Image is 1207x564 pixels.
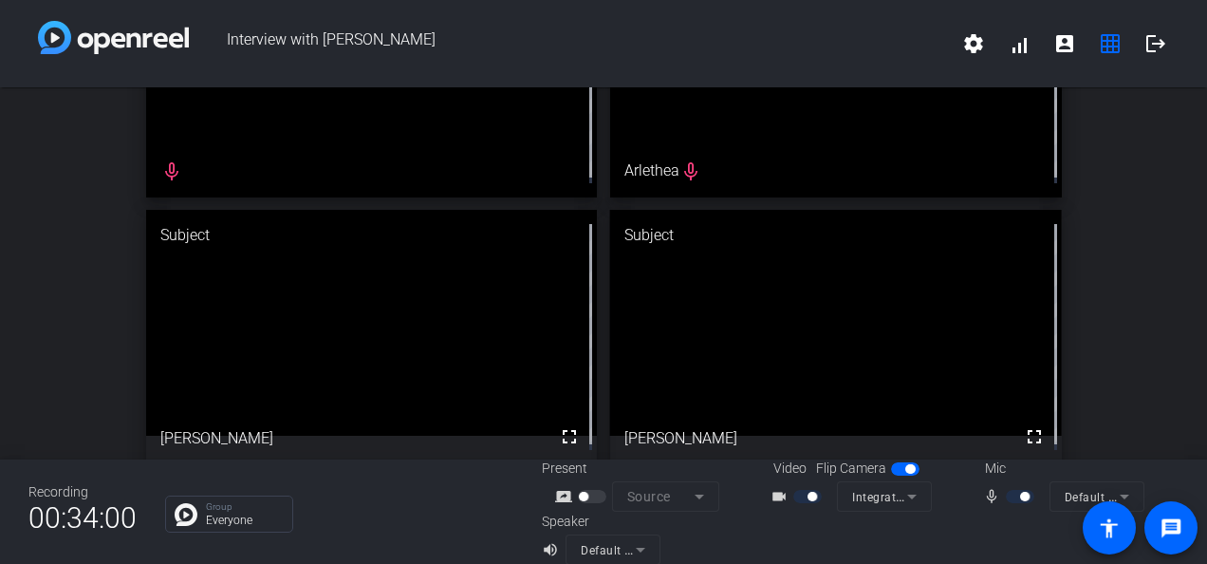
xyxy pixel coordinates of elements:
span: Flip Camera [816,459,886,479]
button: signal_cellular_alt [996,21,1042,66]
mat-icon: accessibility [1098,517,1121,539]
span: Interview with [PERSON_NAME] [189,21,951,66]
mat-icon: mic_none [983,485,1006,508]
span: 00:34:00 [28,495,137,541]
mat-icon: settings [962,32,985,55]
div: Recording [28,482,137,502]
div: Subject [146,210,598,261]
mat-icon: videocam_outline [771,485,793,508]
p: Everyone [206,515,283,526]
mat-icon: fullscreen [558,425,581,448]
mat-icon: screen_share_outline [555,485,578,508]
img: white-gradient.svg [38,21,189,54]
mat-icon: account_box [1053,32,1076,55]
mat-icon: logout [1144,32,1167,55]
img: Chat Icon [175,503,197,526]
span: Video [773,459,807,479]
mat-icon: volume_up [542,538,565,561]
div: Speaker [542,512,656,532]
mat-icon: fullscreen [1023,425,1046,448]
div: Present [542,459,732,479]
p: Group [206,502,283,512]
div: Mic [966,459,1156,479]
mat-icon: grid_on [1099,32,1122,55]
mat-icon: message [1160,517,1182,539]
div: Subject [610,210,1062,261]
